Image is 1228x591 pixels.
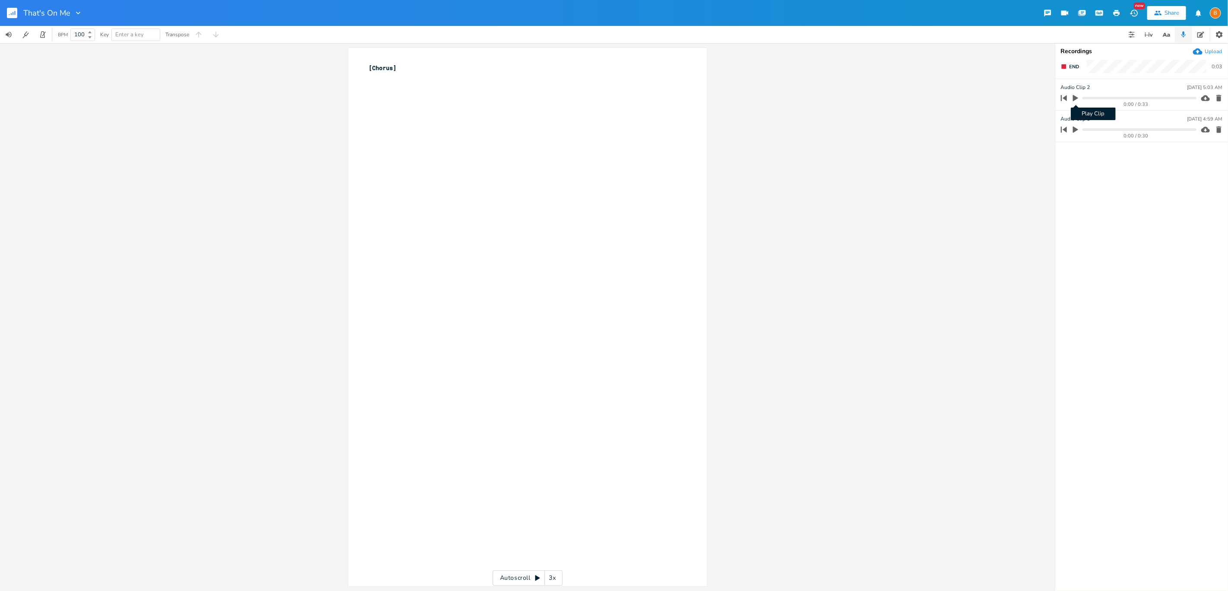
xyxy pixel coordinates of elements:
[1165,9,1179,17] div: Share
[1076,133,1196,138] div: 0:00 / 0:30
[1060,48,1223,54] div: Recordings
[1070,91,1081,105] button: Play Clip
[1069,64,1079,70] span: End
[545,570,560,586] div: 3x
[1076,102,1196,107] div: 0:00 / 0:33
[58,32,68,37] div: BPM
[1187,85,1222,90] div: [DATE] 5:03 AM
[1210,7,1221,19] div: Brian Lawley
[1187,117,1222,121] div: [DATE] 4:59 AM
[1212,64,1222,69] div: 0:03
[1060,83,1090,92] span: Audio Clip 2
[23,9,70,17] span: That's On Me
[1147,6,1186,20] button: Share
[1210,3,1221,23] button: B
[100,32,109,37] div: Key
[369,64,397,72] span: [Chorus]
[493,570,563,586] div: Autoscroll
[1134,3,1145,9] div: New
[1125,5,1143,21] button: New
[115,31,144,38] span: Enter a key
[1193,47,1222,56] button: Upload
[165,32,189,37] div: Transpose
[1057,60,1082,73] button: End
[1060,115,1090,123] span: Audio Clip 1
[1205,48,1222,55] div: Upload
